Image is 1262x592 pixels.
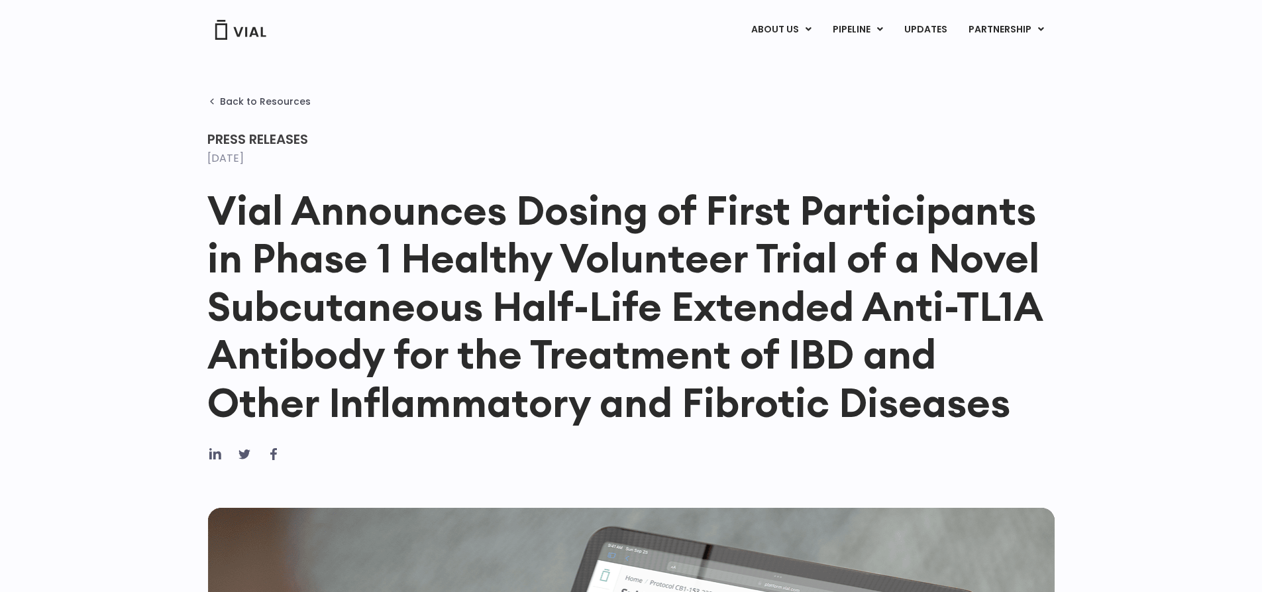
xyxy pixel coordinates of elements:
a: PIPELINEMenu Toggle [822,19,893,41]
a: UPDATES [894,19,957,41]
a: Back to Resources [207,96,311,107]
time: [DATE] [207,150,244,166]
div: Share on linkedin [207,446,223,462]
span: Back to Resources [220,96,311,107]
h1: Vial Announces Dosing of First Participants in Phase 1 Healthy Volunteer Trial of a Novel Subcuta... [207,186,1055,426]
img: Vial Logo [214,20,267,40]
div: Share on twitter [237,446,252,462]
span: Press Releases [207,130,308,148]
div: Share on facebook [266,446,282,462]
a: PARTNERSHIPMenu Toggle [958,19,1055,41]
a: ABOUT USMenu Toggle [741,19,821,41]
